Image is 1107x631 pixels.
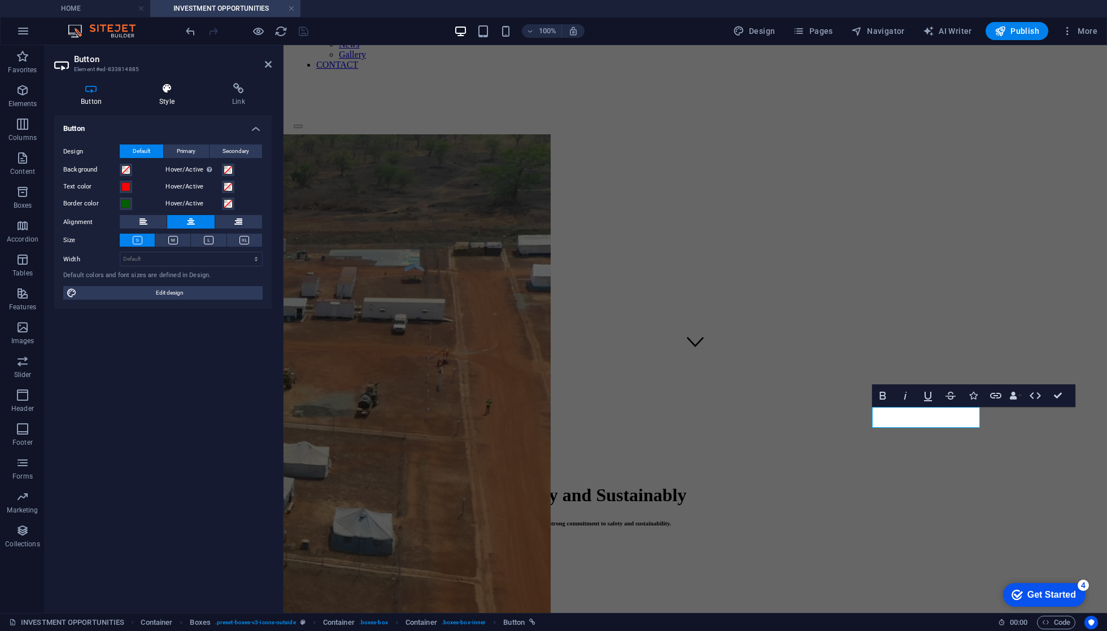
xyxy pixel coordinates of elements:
[12,438,33,447] p: Footer
[141,616,172,629] span: Click to select. Double-click to edit
[917,384,939,407] button: Underline (⌘U)
[274,24,287,38] button: reload
[9,6,91,29] div: Get Started 4 items remaining, 20% complete
[12,269,33,278] p: Tables
[63,271,263,281] div: Default colors and font sizes are defined in Design.
[872,384,894,407] button: Bold (⌘B)
[80,286,259,300] span: Edit design
[165,197,222,211] label: Hover/Active
[442,616,486,629] span: . boxes-box-inner
[793,25,833,37] span: Pages
[7,235,38,244] p: Accordion
[522,24,562,38] button: 100%
[359,616,388,629] span: . boxes-box
[12,472,33,481] p: Forms
[940,384,961,407] button: Strikethrough
[729,22,780,40] div: Design (Ctrl+Alt+Y)
[63,286,263,300] button: Edit design
[184,25,197,38] i: Undo: Change orientation (Ctrl+Z)
[10,167,35,176] p: Content
[995,25,1039,37] span: Publish
[8,133,37,142] p: Columns
[63,163,120,177] label: Background
[962,384,984,407] button: Icons
[150,2,300,15] h4: INVESTMENT OPPORTUNITIES
[223,144,249,158] span: Secondary
[729,22,780,40] button: Design
[63,197,120,211] label: Border color
[847,22,909,40] button: Navigator
[190,616,210,629] span: Click to select. Double-click to edit
[274,25,287,38] i: Reload page
[74,54,272,64] h2: Button
[141,616,535,629] nav: breadcrumb
[215,616,296,629] span: . preset-boxes-v3-icons-outside
[851,25,905,37] span: Navigator
[923,25,972,37] span: AI Writer
[918,22,977,40] button: AI Writer
[5,540,40,549] p: Collections
[14,201,32,210] p: Boxes
[11,404,34,413] p: Header
[300,619,306,625] i: This element is a customizable preset
[63,256,120,262] label: Width
[1084,616,1098,629] button: Usercentrics
[985,384,1006,407] button: Link
[406,616,437,629] span: Click to select. Double-click to edit
[165,180,222,194] label: Hover/Active
[63,145,120,159] label: Design
[788,22,837,40] button: Pages
[63,234,120,247] label: Size
[8,99,37,108] p: Elements
[998,616,1028,629] h6: Session time
[65,24,150,38] img: Editor Logo
[9,303,36,312] p: Features
[323,616,355,629] span: Click to select. Double-click to edit
[895,384,916,407] button: Italic (⌘I)
[733,25,775,37] span: Design
[164,144,208,158] button: Primary
[1025,384,1046,407] button: HTML
[1010,616,1027,629] span: 00 00
[529,619,535,625] i: This element is linked
[9,616,124,629] a: Click to cancel selection. Double-click to open Pages
[7,506,38,515] p: Marketing
[14,370,32,379] p: Slider
[206,83,272,107] h4: Link
[986,22,1048,40] button: Publish
[33,12,82,23] div: Get Started
[539,24,557,38] h6: 100%
[63,180,120,194] label: Text color
[210,144,262,158] button: Secondary
[1042,616,1070,629] span: Code
[1008,384,1023,407] button: Data Bindings
[568,26,578,36] i: On resize automatically adjust zoom level to fit chosen device.
[165,163,222,177] label: Hover/Active
[133,144,150,158] span: Default
[54,83,133,107] h4: Button
[8,65,37,75] p: Favorites
[84,2,95,14] div: 4
[177,144,195,158] span: Primary
[63,216,120,229] label: Alignment
[503,616,525,629] span: Click to select. Double-click to edit
[133,83,206,107] h4: Style
[1018,618,1019,626] span: :
[54,115,272,135] h4: Button
[1047,384,1069,407] button: Confirm (⌘+⏎)
[120,144,163,158] button: Default
[1062,25,1097,37] span: More
[11,336,34,345] p: Images
[184,24,197,38] button: undo
[1057,22,1102,40] button: More
[1037,616,1075,629] button: Code
[74,64,249,75] h3: Element #ed-833814885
